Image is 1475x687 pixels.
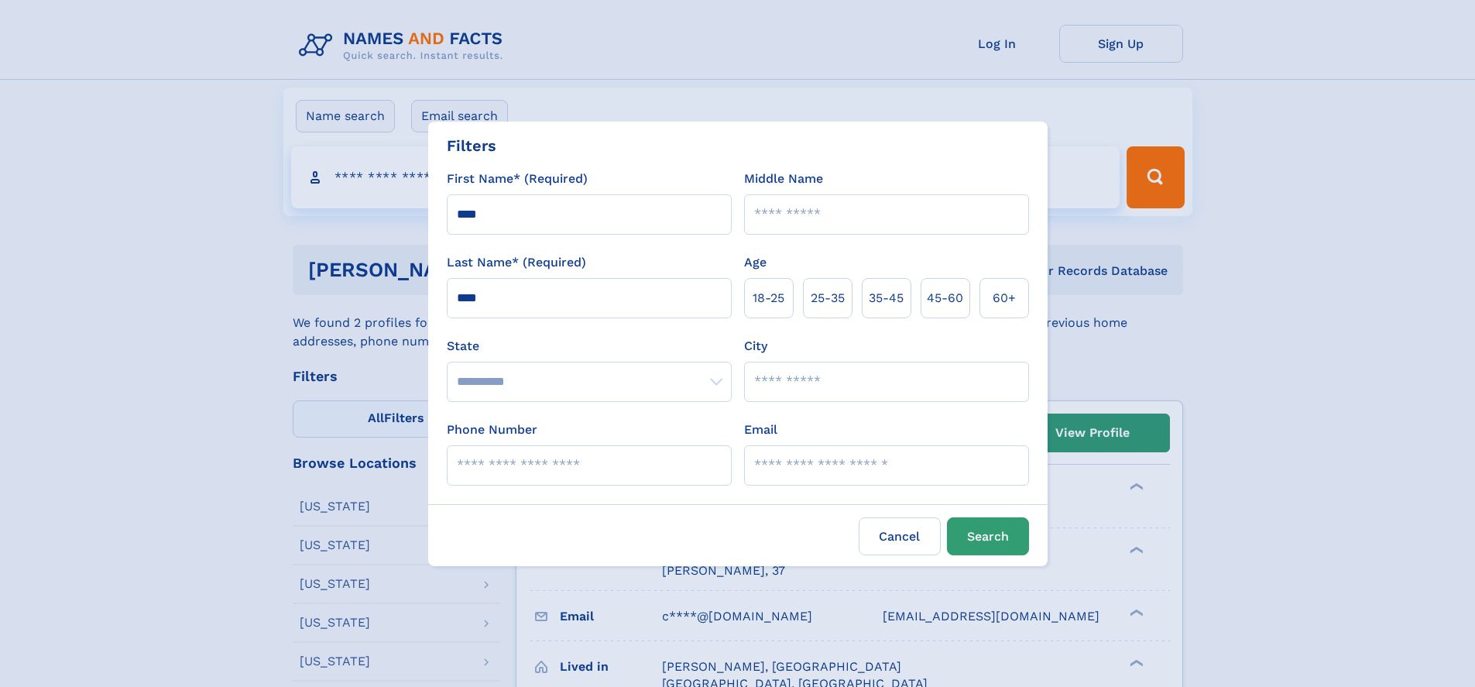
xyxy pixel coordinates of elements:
[447,170,588,188] label: First Name* (Required)
[993,289,1016,307] span: 60+
[811,289,845,307] span: 25‑35
[744,421,777,439] label: Email
[753,289,784,307] span: 18‑25
[927,289,963,307] span: 45‑60
[447,253,586,272] label: Last Name* (Required)
[447,134,496,157] div: Filters
[869,289,904,307] span: 35‑45
[744,337,767,356] label: City
[947,517,1029,555] button: Search
[744,170,823,188] label: Middle Name
[447,421,537,439] label: Phone Number
[744,253,767,272] label: Age
[859,517,941,555] label: Cancel
[447,337,732,356] label: State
